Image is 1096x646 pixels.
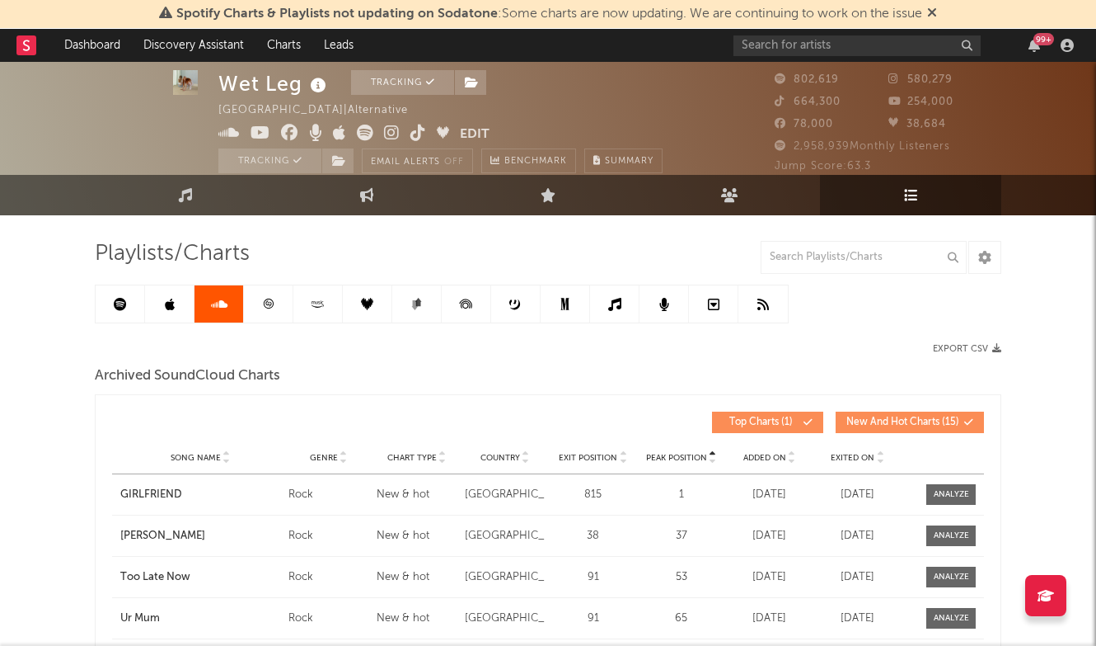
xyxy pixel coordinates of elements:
span: 2,958,939 Monthly Listeners [775,141,950,152]
span: 254,000 [888,97,953,107]
span: Archived SoundCloud Charts [95,366,280,386]
button: Export CSV [933,344,1001,354]
span: Chart Type [387,453,437,463]
span: Dismiss [927,7,937,21]
span: Top Charts ( 1 ) [723,417,799,427]
div: 91 [553,611,633,627]
span: Benchmark [504,152,567,172]
a: [PERSON_NAME] [120,528,280,545]
span: Added On [743,453,786,463]
div: 38 [553,528,633,545]
div: 65 [641,611,721,627]
div: [DATE] [729,611,809,627]
a: GIRLFRIEND [120,487,280,503]
div: 53 [641,569,721,586]
span: : Some charts are now updating. We are continuing to work on the issue [176,7,922,21]
a: Too Late Now [120,569,280,586]
button: Summary [584,149,663,173]
div: [GEOGRAPHIC_DATA] [465,487,545,503]
span: Peak Position [646,453,707,463]
input: Search for artists [733,35,981,56]
div: [DATE] [729,528,809,545]
div: [DATE] [817,569,897,586]
span: Exit Position [559,453,617,463]
a: Leads [312,29,365,62]
span: Genre [310,453,338,463]
div: [GEOGRAPHIC_DATA] [465,528,545,545]
div: [DATE] [729,569,809,586]
button: Tracking [218,149,321,173]
input: Search Playlists/Charts [761,241,967,274]
div: Wet Leg [218,70,330,97]
span: Jump Score: 63.3 [775,161,871,172]
span: 580,279 [888,74,953,85]
button: 99+ [1028,39,1040,52]
button: Edit [460,125,489,145]
div: [GEOGRAPHIC_DATA] | Alternative [218,101,427,120]
button: Email AlertsOff [362,149,473,173]
div: New & hot [377,487,457,503]
div: [DATE] [817,611,897,627]
div: Rock [288,487,368,503]
a: Benchmark [481,149,576,173]
div: 1 [641,487,721,503]
a: Dashboard [53,29,132,62]
a: Discovery Assistant [132,29,255,62]
div: [DATE] [729,487,809,503]
span: Country [480,453,520,463]
div: 99 + [1033,33,1054,45]
div: New & hot [377,528,457,545]
span: New And Hot Charts ( 15 ) [846,417,959,427]
span: 802,619 [775,74,839,85]
div: New & hot [377,569,457,586]
div: 91 [553,569,633,586]
span: 38,684 [888,119,946,130]
div: Rock [288,569,368,586]
button: New And Hot Charts(15) [836,412,984,433]
button: Tracking [351,70,454,95]
span: 664,300 [775,97,841,107]
div: New & hot [377,611,457,627]
span: 78,000 [775,119,833,130]
div: 815 [553,487,633,503]
div: [DATE] [817,487,897,503]
em: Off [444,158,464,167]
span: Song Name [171,453,221,463]
span: Spotify Charts & Playlists not updating on Sodatone [176,7,498,21]
a: Ur Mum [120,611,280,627]
a: Charts [255,29,312,62]
span: Exited On [831,453,874,463]
div: Rock [288,528,368,545]
div: 37 [641,528,721,545]
div: [GEOGRAPHIC_DATA] [465,611,545,627]
div: [GEOGRAPHIC_DATA] [465,569,545,586]
span: Playlists/Charts [95,244,250,264]
span: Summary [605,157,653,166]
div: [DATE] [817,528,897,545]
div: Rock [288,611,368,627]
button: Top Charts(1) [712,412,823,433]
